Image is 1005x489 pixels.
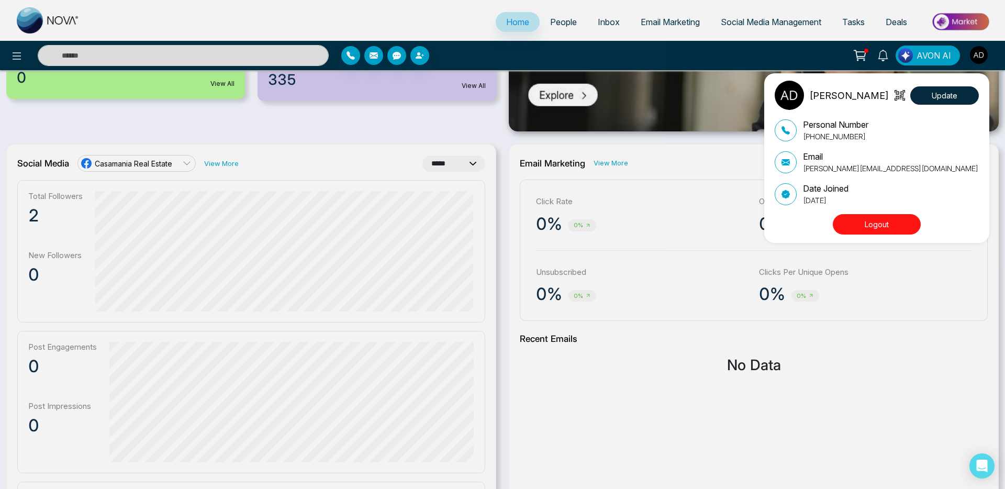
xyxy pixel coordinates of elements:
[803,118,868,131] p: Personal Number
[803,150,978,163] p: Email
[833,214,921,235] button: Logout
[803,195,848,206] p: [DATE]
[809,88,889,103] p: [PERSON_NAME]
[803,131,868,142] p: [PHONE_NUMBER]
[803,163,978,174] p: [PERSON_NAME][EMAIL_ADDRESS][DOMAIN_NAME]
[803,182,848,195] p: Date Joined
[969,453,995,479] div: Open Intercom Messenger
[910,86,979,105] button: Update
